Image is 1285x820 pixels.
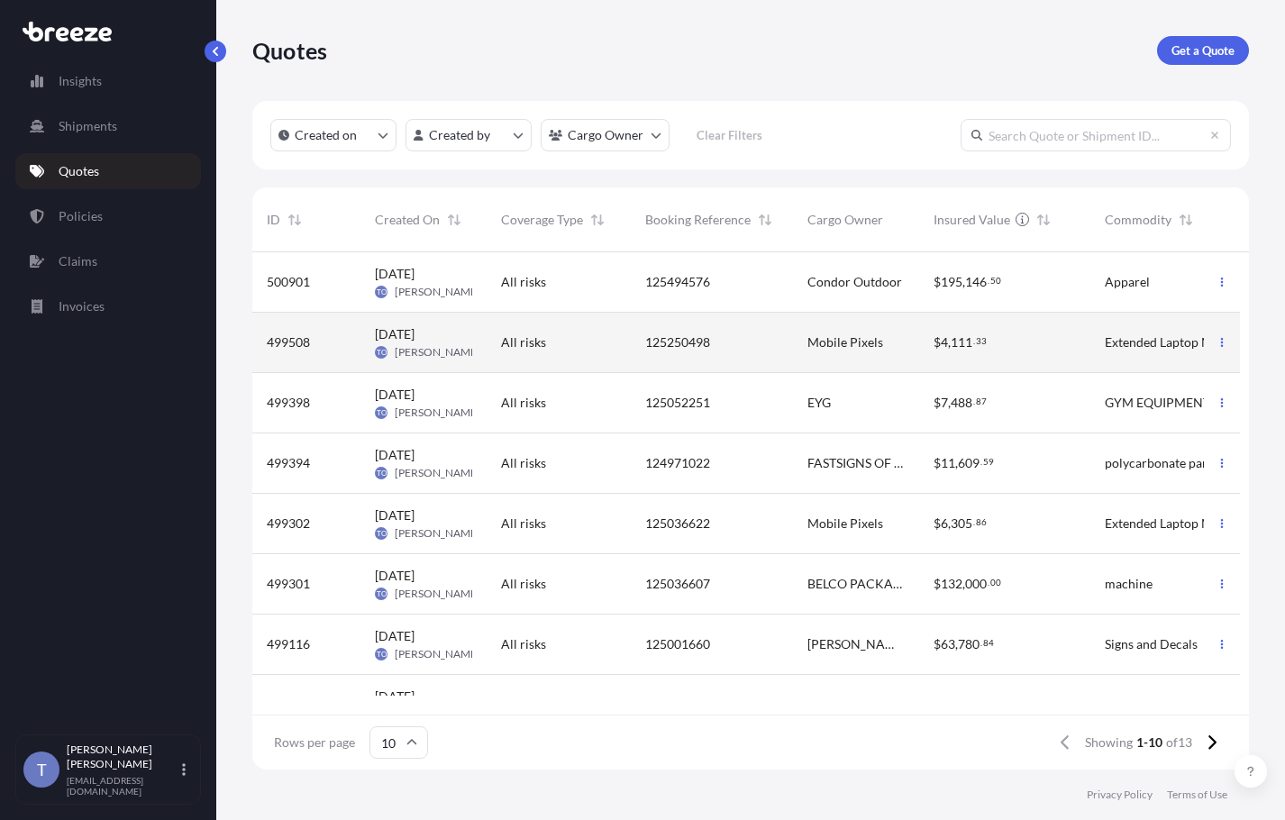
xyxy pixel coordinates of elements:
span: , [955,457,958,469]
p: Quotes [252,36,327,65]
span: [PERSON_NAME] [395,466,480,480]
span: 86 [976,519,987,525]
span: 33 [976,338,987,344]
span: 7 [941,396,948,409]
span: All risks [501,454,546,472]
span: BELCO PACKAGING SYSTEMS, INC [807,575,905,593]
span: Extended Laptop Monitor [1105,515,1248,533]
a: Terms of Use [1167,788,1227,802]
span: All risks [501,635,546,653]
span: 63 [941,638,955,651]
p: Created by [429,126,490,144]
span: , [962,578,965,590]
p: Clear Filters [697,126,762,144]
span: Booking Reference [645,211,751,229]
span: 500901 [267,273,310,291]
span: [PERSON_NAME] [395,587,480,601]
span: 84 [983,640,994,646]
p: Created on [295,126,357,144]
span: [DATE] [375,446,415,464]
span: All risks [501,273,546,291]
span: . [988,278,989,284]
span: Commodity [1105,211,1171,229]
p: [PERSON_NAME] [PERSON_NAME] [67,743,178,771]
span: 6 [941,517,948,530]
span: 132 [941,578,962,590]
button: Sort [587,209,608,231]
button: Sort [1033,209,1054,231]
span: ID [267,211,280,229]
span: [PERSON_NAME] [395,647,480,661]
span: TO [377,645,387,663]
span: . [973,519,975,525]
span: [PERSON_NAME] [395,345,480,360]
span: 125250498 [645,333,710,351]
span: 499302 [267,515,310,533]
a: Policies [15,198,201,234]
span: 125052251 [645,394,710,412]
input: Search Quote or Shipment ID... [961,119,1231,151]
button: Sort [754,209,776,231]
span: . [973,338,975,344]
span: Extended Laptop Monitor [1105,333,1248,351]
span: [DATE] [375,688,415,706]
span: $ [934,578,941,590]
span: polycarbonate panels [1105,454,1225,472]
span: 124983381 [645,696,710,714]
p: Get a Quote [1171,41,1235,59]
span: All risks [501,394,546,412]
span: 488 [951,396,972,409]
a: Quotes [15,153,201,189]
span: All risks [501,575,546,593]
span: GYM EQUIPMENT [1105,394,1210,412]
span: [DATE] [375,386,415,404]
a: Insights [15,63,201,99]
span: All risks [501,696,546,714]
span: 000 [965,578,987,590]
span: EYG [807,394,831,412]
a: Claims [15,243,201,279]
span: . [980,640,982,646]
span: $ [934,457,941,469]
span: 125001660 [645,635,710,653]
span: 111 [951,336,972,349]
span: $ [934,276,941,288]
a: Shipments [15,108,201,144]
button: Sort [284,209,305,231]
span: All risks [501,333,546,351]
span: machine [1105,575,1153,593]
span: 499508 [267,333,310,351]
span: 125494576 [645,273,710,291]
span: 305 [951,517,972,530]
span: Coverage Type [501,211,583,229]
button: Clear Filters [679,121,779,150]
span: [DATE] [375,567,415,585]
span: 00 [990,579,1001,586]
span: TO [377,343,387,361]
p: Policies [59,207,103,225]
span: Showing [1085,733,1133,752]
button: cargoOwner Filter options [541,119,670,151]
span: Apparel [1105,273,1150,291]
span: . [988,579,989,586]
span: 125036607 [645,575,710,593]
span: [DATE] [375,506,415,524]
span: Created On [375,211,440,229]
a: Privacy Policy [1087,788,1153,802]
button: createdOn Filter options [270,119,396,151]
span: 499301 [267,575,310,593]
p: Claims [59,252,97,270]
span: $ [934,638,941,651]
span: [PERSON_NAME] SIGNS [807,635,905,653]
span: . [980,459,982,465]
span: , [948,336,951,349]
span: [DATE] [375,325,415,343]
span: [PERSON_NAME] [395,526,480,541]
span: [PERSON_NAME] [395,405,480,420]
span: 87 [976,398,987,405]
span: 4 [941,336,948,349]
span: 195 [941,276,962,288]
span: [PERSON_NAME] SIGNS [807,696,905,714]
